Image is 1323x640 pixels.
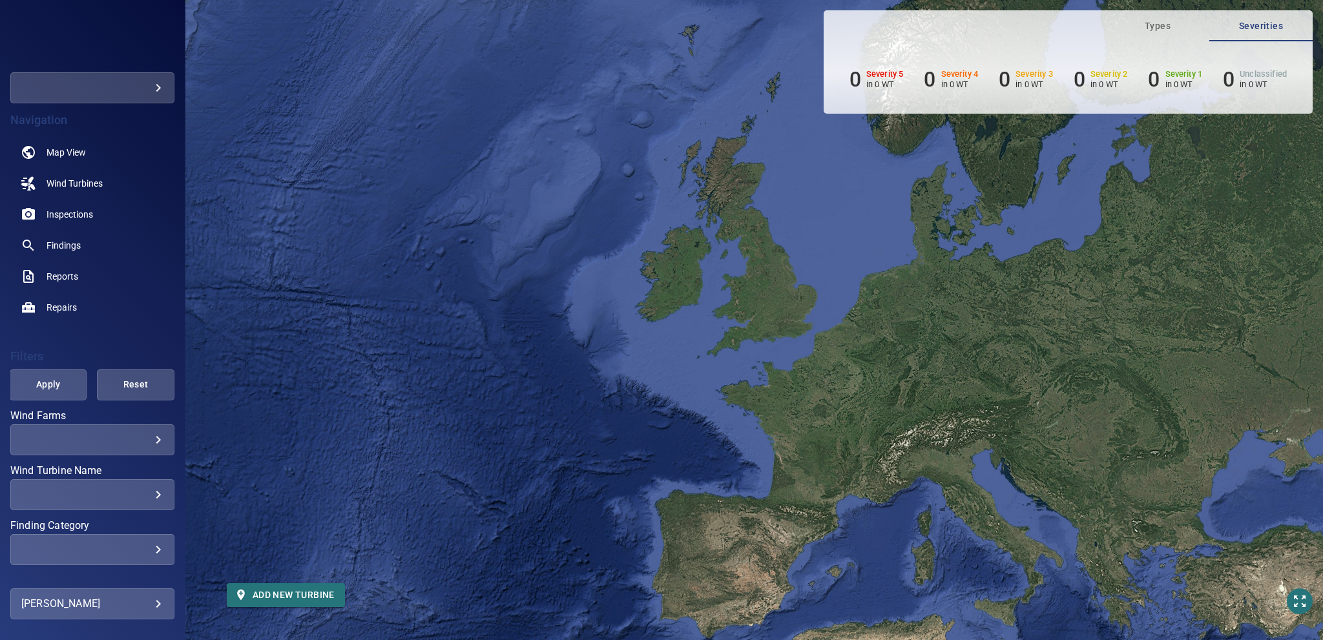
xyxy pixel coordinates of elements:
p: in 0 WT [1090,79,1128,89]
p: in 0 WT [866,79,904,89]
span: Inspections [47,208,93,221]
div: [PERSON_NAME] [21,594,163,614]
h6: 0 [999,67,1010,92]
div: Wind Turbine Name [10,479,174,510]
h6: 0 [924,67,935,92]
h6: Severity 1 [1165,70,1203,79]
label: Wind Turbine Name [10,466,174,476]
li: Severity Unclassified [1223,67,1287,92]
h6: Unclassified [1240,70,1287,79]
li: Severity 4 [924,67,978,92]
a: reports noActive [10,261,174,292]
span: Types [1114,18,1202,34]
h6: Severity 3 [1016,70,1053,79]
span: Repairs [47,301,77,314]
li: Severity 2 [1074,67,1128,92]
li: Severity 3 [999,67,1053,92]
p: in 0 WT [1165,79,1203,89]
label: Finding Category [10,521,174,531]
p: in 0 WT [941,79,979,89]
span: Reset [113,377,158,393]
li: Severity 5 [849,67,904,92]
h4: Navigation [10,114,174,127]
div: Finding Category [10,534,174,565]
div: Wind Farms [10,424,174,455]
span: Findings [47,239,81,252]
h4: Filters [10,350,174,363]
span: Apply [26,377,70,393]
a: windturbines noActive [10,168,174,199]
h6: Severity 5 [866,70,904,79]
span: Map View [47,146,86,159]
img: specialistdemo-logo [47,32,138,45]
span: Wind Turbines [47,177,103,190]
label: Wind Farms [10,411,174,421]
button: Apply [10,369,87,400]
p: in 0 WT [1016,79,1053,89]
button: Reset [97,369,174,400]
a: inspections noActive [10,199,174,230]
h6: 0 [1223,67,1234,92]
span: Severities [1217,18,1305,34]
a: repairs noActive [10,292,174,323]
div: specialistdemo [10,72,174,103]
span: Add new turbine [237,587,335,603]
a: map noActive [10,137,174,168]
h6: 0 [1148,67,1160,92]
h6: Severity 2 [1090,70,1128,79]
button: Add new turbine [227,583,345,607]
a: findings noActive [10,230,174,261]
p: in 0 WT [1240,79,1287,89]
h6: 0 [1074,67,1085,92]
h6: Severity 4 [941,70,979,79]
span: Reports [47,270,78,283]
h6: 0 [849,67,861,92]
li: Severity 1 [1148,67,1202,92]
